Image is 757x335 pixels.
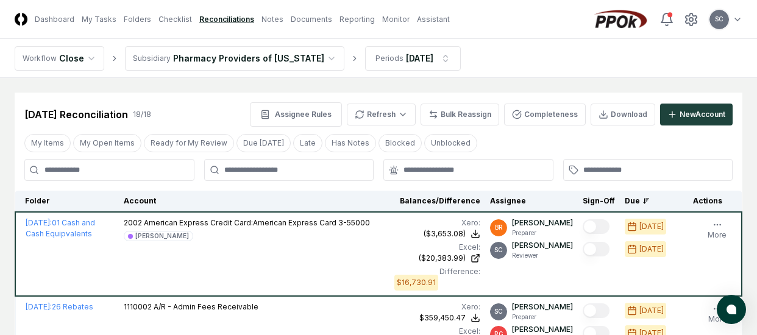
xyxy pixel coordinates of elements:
span: 2002 [124,218,142,227]
p: [PERSON_NAME] [512,324,573,335]
button: ($3,653.08) [424,228,480,239]
button: Mark complete [583,303,610,318]
button: Periods[DATE] [365,46,461,71]
th: Sign-Off [578,191,620,212]
th: Balances/Difference [389,191,485,212]
a: Dashboard [35,14,74,25]
a: Documents [291,14,332,25]
div: [DATE] Reconciliation [24,107,128,122]
div: Subsidiary [133,53,171,64]
div: [PERSON_NAME] [135,231,189,241]
a: [DATE]:26 Rebates [26,302,93,311]
a: ($20,383.99) [394,253,480,264]
span: A/R - Admin Fees Receivable [154,302,258,311]
p: [PERSON_NAME] [512,240,573,251]
th: Folder [15,191,119,212]
button: Has Notes [325,134,376,152]
button: Download [591,104,655,125]
div: ($3,653.08) [424,228,466,239]
a: Reconciliations [199,14,254,25]
p: [PERSON_NAME] [512,301,573,312]
div: Workflow [23,53,57,64]
div: Due [625,196,673,206]
button: atlas-launcher [717,295,746,324]
div: $16,730.91 [397,277,436,288]
button: SC [708,9,730,30]
a: My Tasks [82,14,116,25]
div: [DATE] [639,244,664,255]
span: SC [715,15,723,24]
p: Preparer [512,228,573,238]
button: Assignee Rules [250,102,342,127]
button: $359,450.47 [419,312,480,323]
button: My Items [24,134,71,152]
span: SC [494,307,503,316]
nav: breadcrumb [15,46,461,71]
a: Checklist [158,14,192,25]
a: Reporting [339,14,375,25]
button: Ready for My Review [144,134,234,152]
a: Notes [261,14,283,25]
p: Reviewer [512,251,573,260]
a: Assistant [417,14,450,25]
div: [DATE] [639,305,664,316]
button: Mark complete [583,242,610,256]
div: 18 / 18 [133,109,151,120]
div: Excel: [394,242,480,253]
button: Completeness [504,104,586,125]
p: [PERSON_NAME] [512,217,573,228]
div: $359,450.47 [419,312,466,323]
span: [DATE] : [26,218,52,227]
div: Periods [375,53,403,64]
div: Account [124,196,385,206]
div: Xero : [394,301,480,312]
button: Bulk Reassign [421,104,499,125]
span: BR [495,223,503,232]
div: New Account [680,109,725,120]
button: NewAccount [660,104,733,125]
span: American Express Credit Card:American Express Card 3-55000 [144,218,370,227]
div: Xero : [394,217,480,228]
a: Monitor [382,14,410,25]
a: [DATE]:01 Cash and Cash Equipvalents [26,218,95,238]
a: Folders [124,14,151,25]
span: [DATE] : [26,302,52,311]
button: Refresh [347,104,416,125]
div: [DATE] [406,52,433,65]
div: [DATE] [639,221,664,232]
button: Mark complete [583,219,610,234]
img: Logo [15,13,27,26]
button: Late [293,134,322,152]
th: Assignee [485,191,578,212]
button: Unblocked [424,134,477,152]
button: Due Today [236,134,291,152]
button: Blocked [378,134,422,152]
div: Actions [683,196,732,206]
div: Difference: [394,266,480,277]
button: My Open Items [73,134,141,152]
button: More [705,217,729,243]
div: ($20,383.99) [419,253,466,264]
button: More [706,301,730,327]
span: 1110002 [124,302,152,311]
img: PPOk logo [591,10,650,29]
p: Preparer [512,312,573,322]
span: SC [494,245,503,255]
